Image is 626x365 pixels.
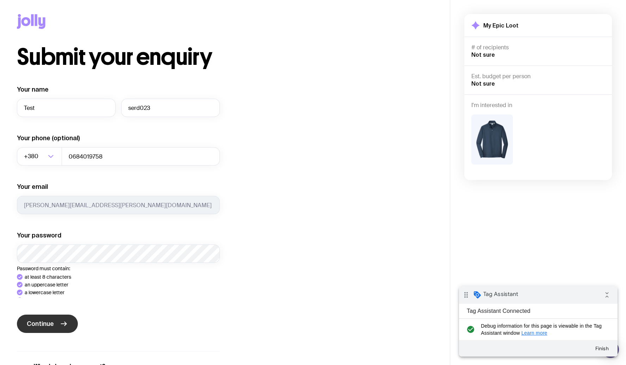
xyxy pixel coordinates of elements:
p: at least 8 characters [25,274,71,280]
p: an uppercase letter [25,282,68,287]
span: Debug information for this page is viewable in the Tag Assistant window [22,36,147,50]
button: Continue [17,315,78,333]
span: Not sure [471,51,495,58]
span: Tag Assistant [24,5,59,12]
p: a digit [25,297,38,303]
h4: Est. budget per person [471,73,605,80]
label: Your email [17,182,48,191]
h1: Submit your enquiry [17,46,254,68]
span: Continue [27,320,54,328]
i: check_circle [6,36,17,50]
input: Search for option [40,147,46,166]
i: Collapse debug badge [141,2,155,16]
h4: # of recipients [471,44,605,51]
input: 0400123456 [62,147,220,166]
input: Last name [121,99,220,117]
p: a lowercase letter [25,290,64,295]
label: Your password [17,231,61,240]
input: you@email.com [17,196,220,214]
h4: I'm interested in [471,102,605,109]
span: +380 [24,147,40,166]
label: Your name [17,85,49,94]
a: Learn more [62,44,88,50]
div: Search for option [17,147,62,166]
h2: My Epic Loot [483,22,519,29]
p: Password must contain: [17,266,220,271]
span: Not sure [471,80,495,87]
label: Your phone (optional) [17,134,80,142]
button: Finish [130,56,156,69]
input: First name [17,99,116,117]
